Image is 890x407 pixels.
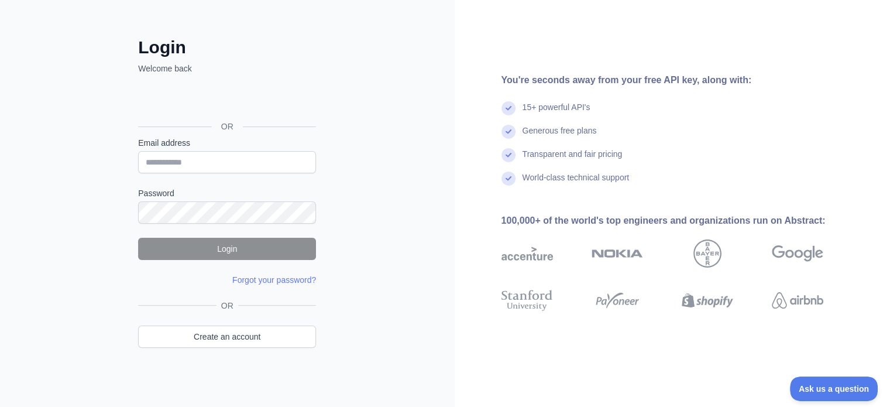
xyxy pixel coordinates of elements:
div: 15+ powerful API's [523,101,590,125]
img: accenture [501,240,553,268]
img: check mark [501,172,516,186]
span: OR [217,300,238,312]
label: Email address [138,137,316,149]
h2: Login [138,37,316,58]
div: Transparent and fair pricing [523,148,623,172]
img: check mark [501,125,516,139]
iframe: Toggle Customer Support [790,377,878,401]
span: OR [212,121,243,132]
label: Password [138,187,316,199]
img: shopify [682,288,733,313]
img: check mark [501,101,516,115]
img: google [772,240,823,268]
img: bayer [693,240,721,268]
div: You're seconds away from your free API key, along with: [501,73,861,87]
img: stanford university [501,288,553,313]
img: nokia [592,240,643,268]
button: Login [138,238,316,260]
img: airbnb [772,288,823,313]
iframe: Sign in with Google Button [132,87,319,113]
div: Generous free plans [523,125,597,148]
a: Forgot your password? [232,275,316,285]
a: Create an account [138,326,316,348]
p: Welcome back [138,63,316,74]
img: payoneer [592,288,643,313]
img: check mark [501,148,516,162]
div: 100,000+ of the world's top engineers and organizations run on Abstract: [501,214,861,228]
div: World-class technical support [523,172,630,195]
